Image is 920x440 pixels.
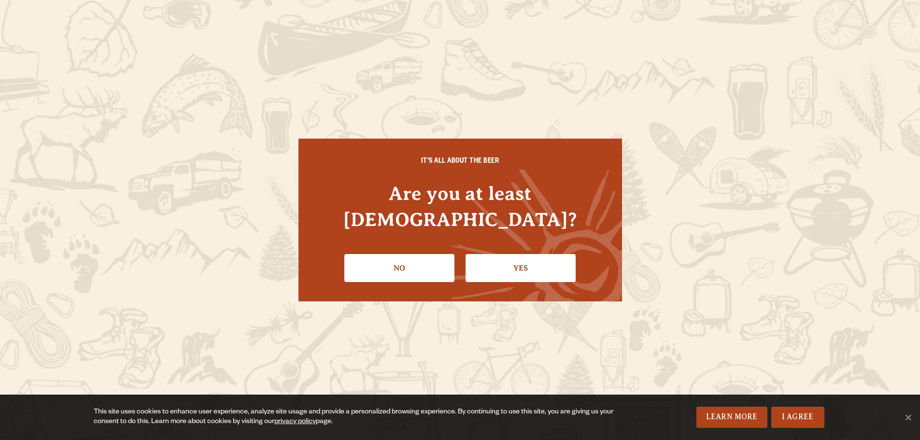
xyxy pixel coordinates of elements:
h6: IT'S ALL ABOUT THE BEER [318,158,603,167]
a: Learn More [696,407,767,428]
a: I Agree [771,407,824,428]
div: This site uses cookies to enhance user experience, analyze site usage and provide a personalized ... [94,408,617,427]
a: No [344,254,454,282]
h4: Are you at least [DEMOGRAPHIC_DATA]? [318,181,603,232]
a: privacy policy [274,418,316,426]
a: Confirm I'm 21 or older [466,254,576,282]
span: No [903,412,913,422]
